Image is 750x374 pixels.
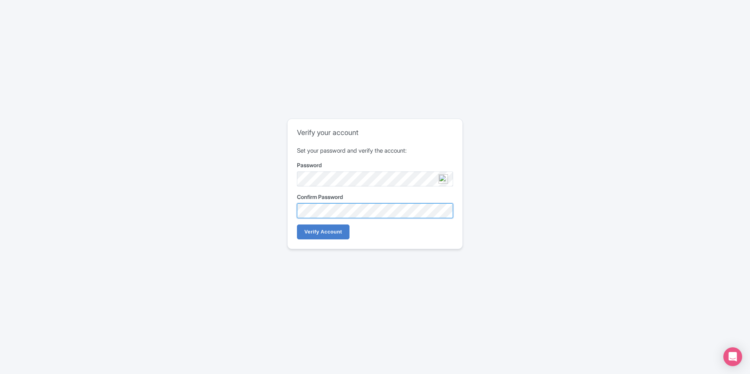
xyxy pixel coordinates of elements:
[297,161,453,169] label: Password
[297,193,453,201] label: Confirm Password
[297,146,453,155] p: Set your password and verify the account:
[723,347,742,366] div: Open Intercom Messenger
[297,224,350,239] input: Verify Account
[439,174,448,184] img: npw-badge-icon.svg
[297,128,453,137] h2: Verify your account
